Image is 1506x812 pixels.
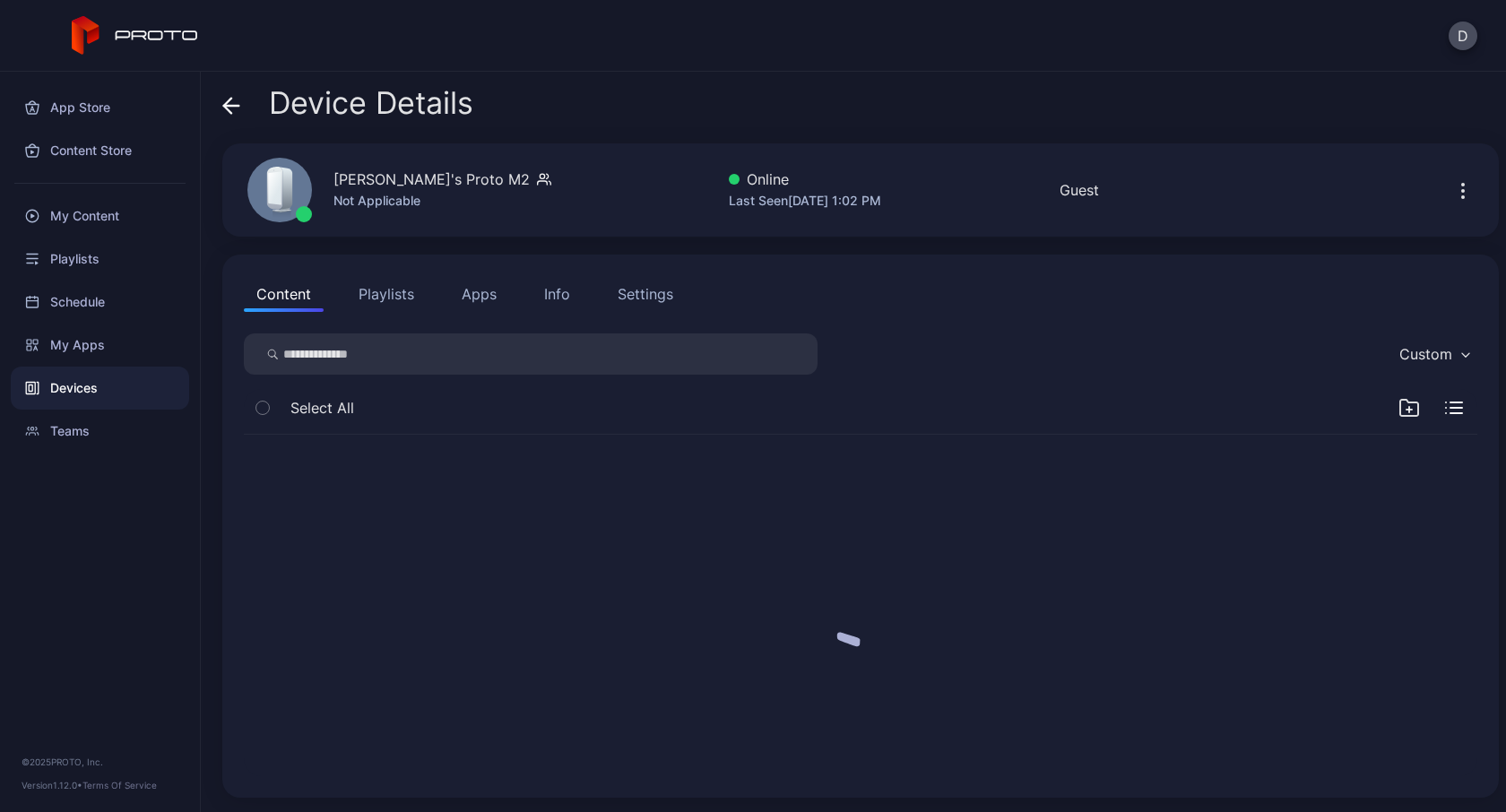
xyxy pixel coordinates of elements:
[22,780,82,790] span: Version 1.12.0 •
[333,190,551,212] div: Not Applicable
[290,397,354,419] span: Select All
[11,86,189,129] a: App Store
[11,367,189,410] a: Devices
[11,281,189,324] a: Schedule
[1399,345,1452,363] div: Custom
[11,129,189,172] a: Content Store
[449,276,509,312] button: Apps
[11,238,189,281] a: Playlists
[544,283,570,305] div: Info
[1060,179,1099,201] div: Guest
[618,283,673,305] div: Settings
[11,324,189,367] a: My Apps
[82,780,157,790] a: Terms Of Service
[1390,333,1477,375] button: Custom
[11,410,189,453] a: Teams
[346,276,427,312] button: Playlists
[729,168,881,190] div: Online
[532,276,583,312] button: Info
[244,276,324,312] button: Content
[333,168,530,190] div: [PERSON_NAME]'s Proto M2
[22,755,178,769] div: © 2025 PROTO, Inc.
[1449,22,1477,50] button: D
[605,276,686,312] button: Settings
[269,86,473,120] span: Device Details
[11,194,189,238] a: My Content
[729,190,881,212] div: Last Seen [DATE] 1:02 PM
